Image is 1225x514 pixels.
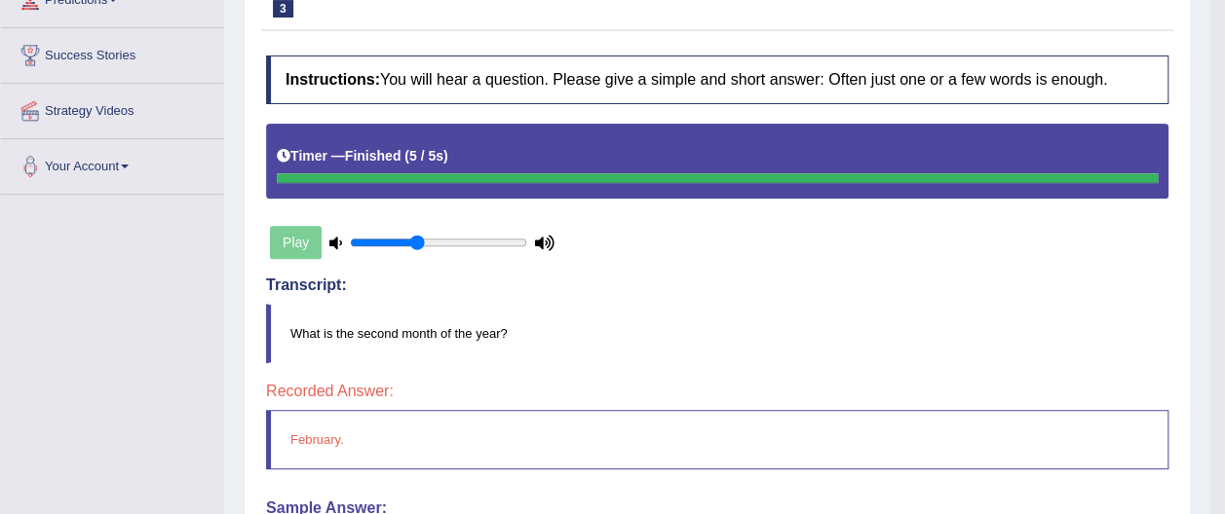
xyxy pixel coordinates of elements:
[266,410,1168,469] blockquote: February.
[1,28,223,77] a: Success Stories
[443,148,448,164] b: )
[1,139,223,188] a: Your Account
[286,71,380,88] b: Instructions:
[1,84,223,132] a: Strategy Videos
[266,55,1168,104] h4: You will hear a question. Please give a simple and short answer: Often just one or a few words is...
[409,148,443,164] b: 5 / 5s
[266,276,1168,294] h4: Transcript:
[345,148,402,164] b: Finished
[404,148,409,164] b: (
[266,383,1168,400] h4: Recorded Answer:
[266,304,1168,363] blockquote: What is the second month of the year?
[277,149,448,164] h5: Timer —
